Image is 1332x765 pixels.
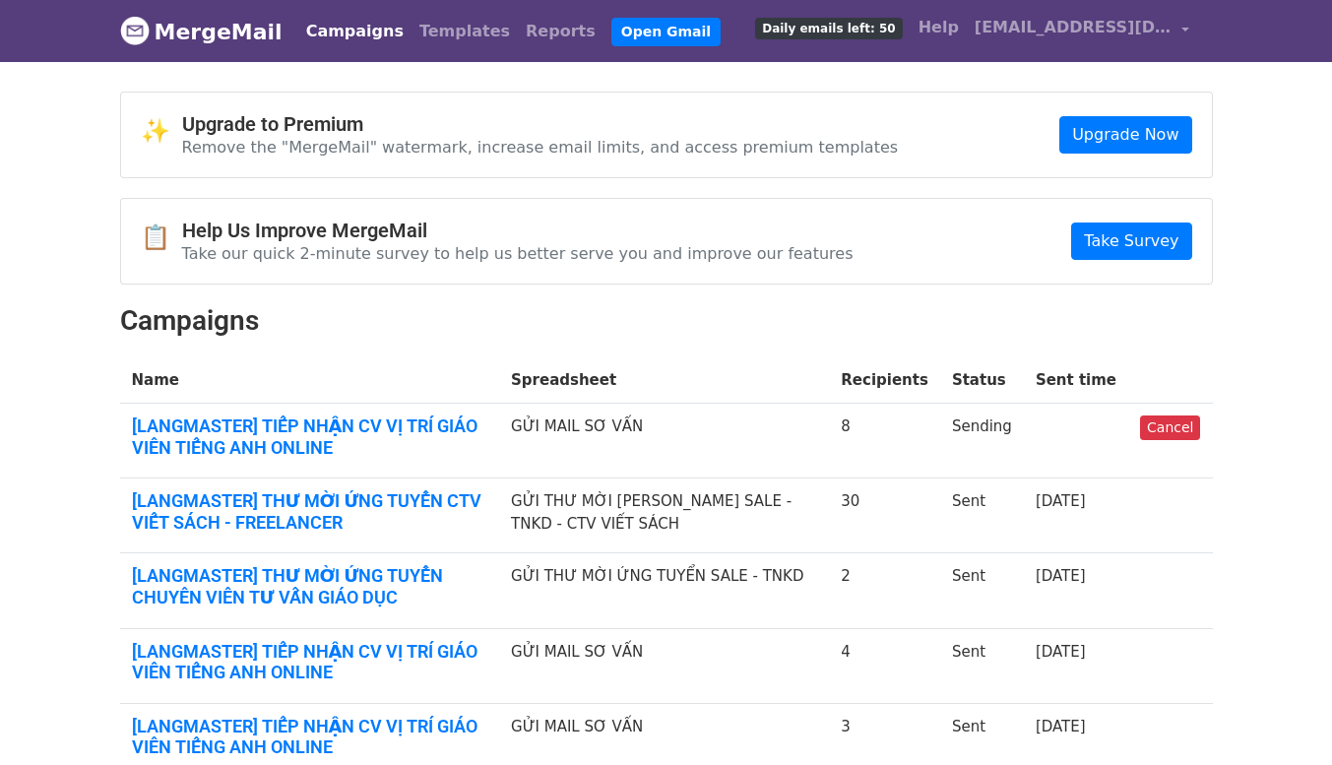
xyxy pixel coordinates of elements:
[499,404,829,478] td: GỬI MAIL SƠ VẤN
[182,137,899,158] p: Remove the "MergeMail" watermark, increase email limits, and access premium templates
[132,641,488,683] a: [LANGMASTER] TIẾP NHẬN CV VỊ TRÍ GIÁO VIÊN TIẾNG ANH ONLINE
[132,490,488,533] a: [LANGMASTER] THƯ MỜI ỨNG TUYỂN CTV VIẾT SÁCH - FREELANCER
[141,117,182,146] span: ✨
[1140,415,1200,440] a: Cancel
[940,553,1024,628] td: Sent
[940,478,1024,553] td: Sent
[132,415,488,458] a: [LANGMASTER] TIẾP NHẬN CV VỊ TRÍ GIÁO VIÊN TIẾNG ANH ONLINE
[120,357,500,404] th: Name
[182,243,854,264] p: Take our quick 2-minute survey to help us better serve you and improve our features
[298,12,412,51] a: Campaigns
[499,357,829,404] th: Spreadsheet
[1036,567,1086,585] a: [DATE]
[829,628,940,703] td: 4
[975,16,1172,39] span: [EMAIL_ADDRESS][DOMAIN_NAME]
[1036,718,1086,735] a: [DATE]
[967,8,1197,54] a: [EMAIL_ADDRESS][DOMAIN_NAME]
[911,8,967,47] a: Help
[1071,223,1191,260] a: Take Survey
[747,8,910,47] a: Daily emails left: 50
[499,553,829,628] td: GỬI THƯ MỜI ỨNG TUYỂN SALE - TNKD
[182,112,899,136] h4: Upgrade to Premium
[1059,116,1191,154] a: Upgrade Now
[182,219,854,242] h4: Help Us Improve MergeMail
[120,11,283,52] a: MergeMail
[611,18,721,46] a: Open Gmail
[132,716,488,758] a: [LANGMASTER] TIẾP NHẬN CV VỊ TRÍ GIÁO VIÊN TIẾNG ANH ONLINE
[120,16,150,45] img: MergeMail logo
[1024,357,1128,404] th: Sent time
[829,404,940,478] td: 8
[499,478,829,553] td: GỬI THƯ MỜI [PERSON_NAME] SALE - TNKD - CTV VIẾT SÁCH
[1036,643,1086,661] a: [DATE]
[141,223,182,252] span: 📋
[120,304,1213,338] h2: Campaigns
[940,404,1024,478] td: Sending
[829,553,940,628] td: 2
[940,628,1024,703] td: Sent
[132,565,488,607] a: [LANGMASTER] THƯ MỜI ỨNG TUYỂN CHUYÊN VIÊN TƯ VẤN GIÁO DỤC
[755,18,902,39] span: Daily emails left: 50
[518,12,603,51] a: Reports
[829,357,940,404] th: Recipients
[829,478,940,553] td: 30
[499,628,829,703] td: GỬI MAIL SƠ VẤN
[412,12,518,51] a: Templates
[940,357,1024,404] th: Status
[1036,492,1086,510] a: [DATE]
